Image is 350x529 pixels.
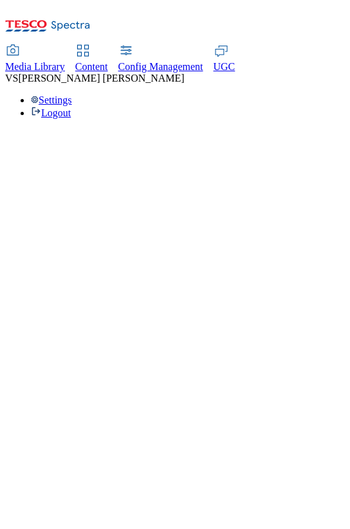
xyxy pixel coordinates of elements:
[118,61,203,72] span: Config Management
[75,61,108,72] span: Content
[118,46,203,73] a: Config Management
[5,46,65,73] a: Media Library
[75,46,108,73] a: Content
[5,73,18,84] span: VS
[214,61,235,72] span: UGC
[18,73,184,84] span: [PERSON_NAME] [PERSON_NAME]
[31,94,72,105] a: Settings
[31,107,71,118] a: Logout
[214,46,235,73] a: UGC
[5,61,65,72] span: Media Library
